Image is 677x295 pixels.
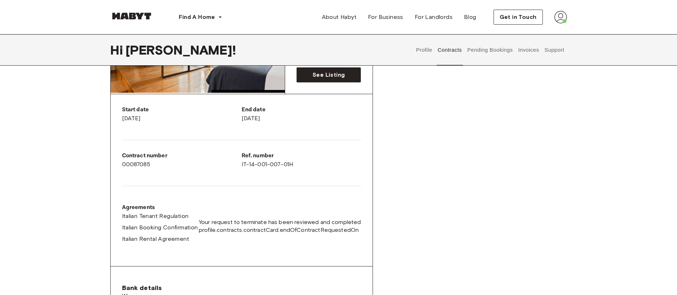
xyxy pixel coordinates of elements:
[544,34,565,66] button: Support
[179,13,215,21] span: Find A Home
[126,42,236,57] span: [PERSON_NAME] !
[362,10,409,24] a: For Business
[199,226,361,234] span: profile.contracts.contractCard.endOfContractRequestedOn
[122,203,198,212] p: Agreements
[122,152,242,160] p: Contract number
[466,34,514,66] button: Pending Bookings
[199,218,361,226] span: Your request to terminate has been reviewed and completed
[122,106,242,123] div: [DATE]
[458,10,482,24] a: Blog
[122,212,189,220] span: Italian Tenant Regulation
[415,34,433,66] button: Profile
[242,152,361,160] p: Ref. number
[494,10,543,25] button: Get in Touch
[122,235,198,243] a: Italian Rental Agreement
[517,34,540,66] button: Invoices
[313,71,345,79] span: See Listing
[242,152,361,169] div: IT-14-001-007-01H
[316,10,362,24] a: About Habyt
[368,13,403,21] span: For Business
[242,106,361,123] div: [DATE]
[409,10,458,24] a: For Landlords
[122,235,190,243] span: Italian Rental Agreement
[122,223,198,232] a: Italian Booking Confirmation
[110,42,126,57] span: Hi
[415,13,453,21] span: For Landlords
[322,13,357,21] span: About Habyt
[554,11,567,24] img: avatar
[173,10,228,24] button: Find A Home
[122,212,198,220] a: Italian Tenant Regulation
[413,34,567,66] div: user profile tabs
[297,67,361,82] a: See Listing
[242,106,361,114] p: End date
[122,152,242,169] div: 00087085
[122,106,242,114] p: Start date
[437,34,463,66] button: Contracts
[464,13,476,21] span: Blog
[110,12,153,20] img: Habyt
[122,284,219,292] span: Bank details
[500,13,537,21] span: Get in Touch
